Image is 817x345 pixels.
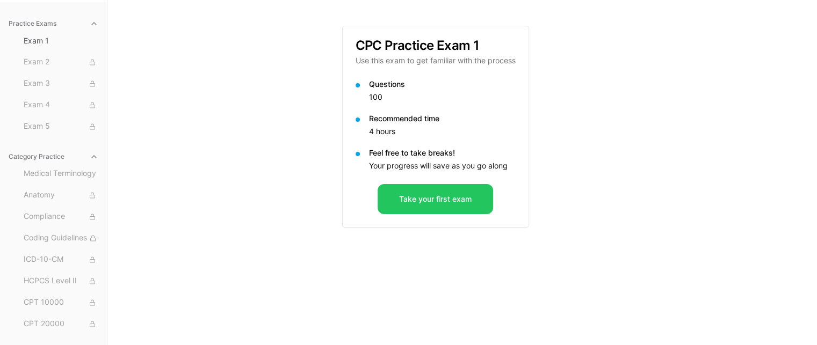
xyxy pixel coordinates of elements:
[24,232,98,244] span: Coding Guidelines
[24,254,98,266] span: ICD-10-CM
[19,165,103,182] button: Medical Terminology
[24,121,98,133] span: Exam 5
[24,297,98,309] span: CPT 10000
[24,189,98,201] span: Anatomy
[369,113,516,124] p: Recommended time
[19,273,103,290] button: HCPCS Level II
[19,315,103,333] button: CPT 20000
[19,118,103,135] button: Exam 5
[24,318,98,330] span: CPT 20000
[369,160,516,171] p: Your progress will save as you go along
[19,208,103,225] button: Compliance
[369,126,516,137] p: 4 hours
[24,35,98,46] span: Exam 1
[369,148,516,158] p: Feel free to take breaks!
[4,148,103,165] button: Category Practice
[24,78,98,90] span: Exam 3
[24,211,98,223] span: Compliance
[19,294,103,311] button: CPT 10000
[356,39,516,52] h3: CPC Practice Exam 1
[369,92,516,102] p: 100
[378,184,493,214] button: Take your first exam
[24,275,98,287] span: HCPCS Level II
[19,32,103,49] button: Exam 1
[24,56,98,68] span: Exam 2
[19,97,103,114] button: Exam 4
[24,168,98,180] span: Medical Terminology
[4,15,103,32] button: Practice Exams
[24,99,98,111] span: Exam 4
[19,54,103,71] button: Exam 2
[19,75,103,92] button: Exam 3
[19,251,103,268] button: ICD-10-CM
[369,79,516,90] p: Questions
[356,55,516,66] p: Use this exam to get familiar with the process
[19,230,103,247] button: Coding Guidelines
[19,187,103,204] button: Anatomy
